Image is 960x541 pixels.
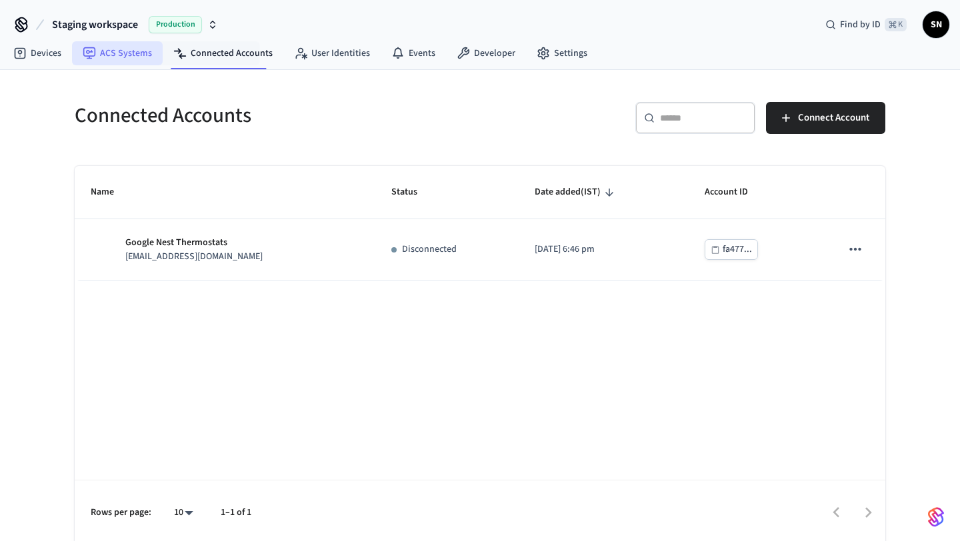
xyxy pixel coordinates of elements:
[52,17,138,33] span: Staging workspace
[798,109,869,127] span: Connect Account
[91,182,131,203] span: Name
[167,503,199,522] div: 10
[766,102,885,134] button: Connect Account
[526,41,598,65] a: Settings
[535,243,673,257] p: [DATE] 6:46 pm
[72,41,163,65] a: ACS Systems
[840,18,881,31] span: Find by ID
[885,18,907,31] span: ⌘ K
[91,506,151,520] p: Rows per page:
[3,41,72,65] a: Devices
[705,239,758,260] button: fa477...
[446,41,526,65] a: Developer
[163,41,283,65] a: Connected Accounts
[924,13,948,37] span: SN
[125,250,263,264] p: [EMAIL_ADDRESS][DOMAIN_NAME]
[125,236,263,250] p: Google Nest Thermostats
[923,11,949,38] button: SN
[391,182,435,203] span: Status
[381,41,446,65] a: Events
[283,41,381,65] a: User Identities
[75,166,885,280] table: sticky table
[402,243,457,257] p: Disconnected
[815,13,917,37] div: Find by ID⌘ K
[75,102,472,129] h5: Connected Accounts
[723,241,752,258] div: fa477...
[928,506,944,528] img: SeamLogoGradient.69752ec5.svg
[705,182,765,203] span: Account ID
[221,506,251,520] p: 1–1 of 1
[535,182,618,203] span: Date added(IST)
[149,16,202,33] span: Production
